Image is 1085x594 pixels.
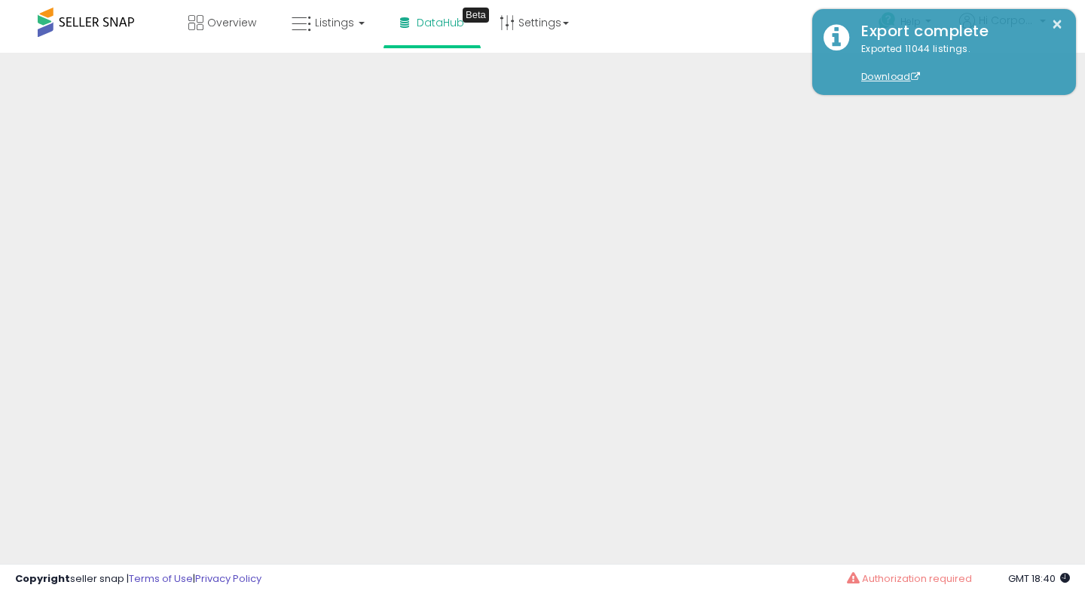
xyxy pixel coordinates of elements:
[463,8,489,23] div: Tooltip anchor
[15,571,70,586] strong: Copyright
[861,70,920,83] a: Download
[15,572,261,586] div: seller snap | |
[417,15,464,30] span: DataHub
[195,571,261,586] a: Privacy Policy
[207,15,256,30] span: Overview
[850,20,1065,42] div: Export complete
[1008,571,1070,586] span: 2025-08-11 18:40 GMT
[850,42,1065,84] div: Exported 11044 listings.
[315,15,354,30] span: Listings
[129,571,193,586] a: Terms of Use
[1051,15,1063,34] button: ×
